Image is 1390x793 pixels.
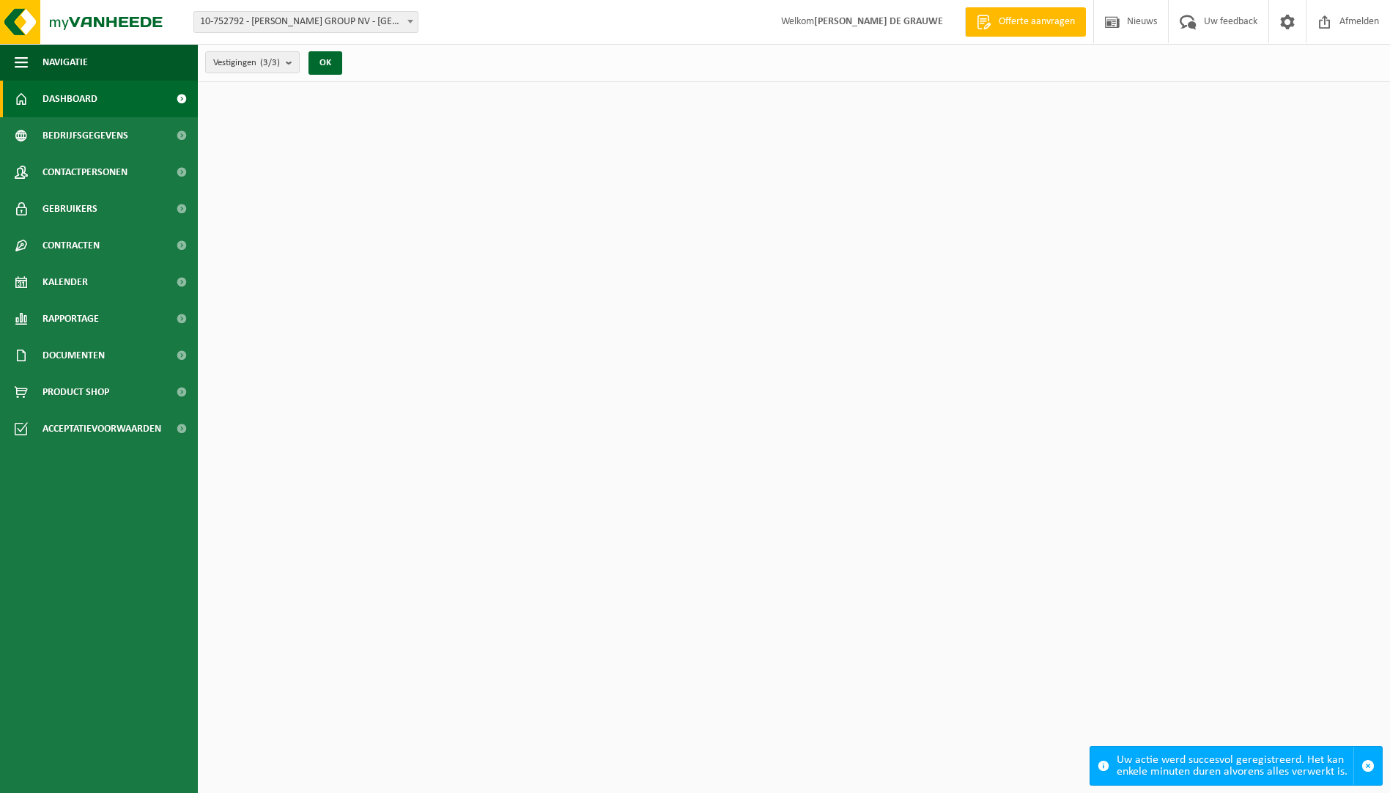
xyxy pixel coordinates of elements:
[213,52,280,74] span: Vestigingen
[194,12,418,32] span: 10-752792 - LEMAHIEU GROUP NV - GENT
[42,191,97,227] span: Gebruikers
[308,51,342,75] button: OK
[42,410,161,447] span: Acceptatievoorwaarden
[42,117,128,154] span: Bedrijfsgegevens
[995,15,1079,29] span: Offerte aanvragen
[42,300,99,337] span: Rapportage
[42,154,127,191] span: Contactpersonen
[42,227,100,264] span: Contracten
[42,81,97,117] span: Dashboard
[1117,747,1353,785] div: Uw actie werd succesvol geregistreerd. Het kan enkele minuten duren alvorens alles verwerkt is.
[42,337,105,374] span: Documenten
[42,264,88,300] span: Kalender
[205,51,300,73] button: Vestigingen(3/3)
[42,44,88,81] span: Navigatie
[260,58,280,67] count: (3/3)
[814,16,943,27] strong: [PERSON_NAME] DE GRAUWE
[42,374,109,410] span: Product Shop
[965,7,1086,37] a: Offerte aanvragen
[193,11,418,33] span: 10-752792 - LEMAHIEU GROUP NV - GENT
